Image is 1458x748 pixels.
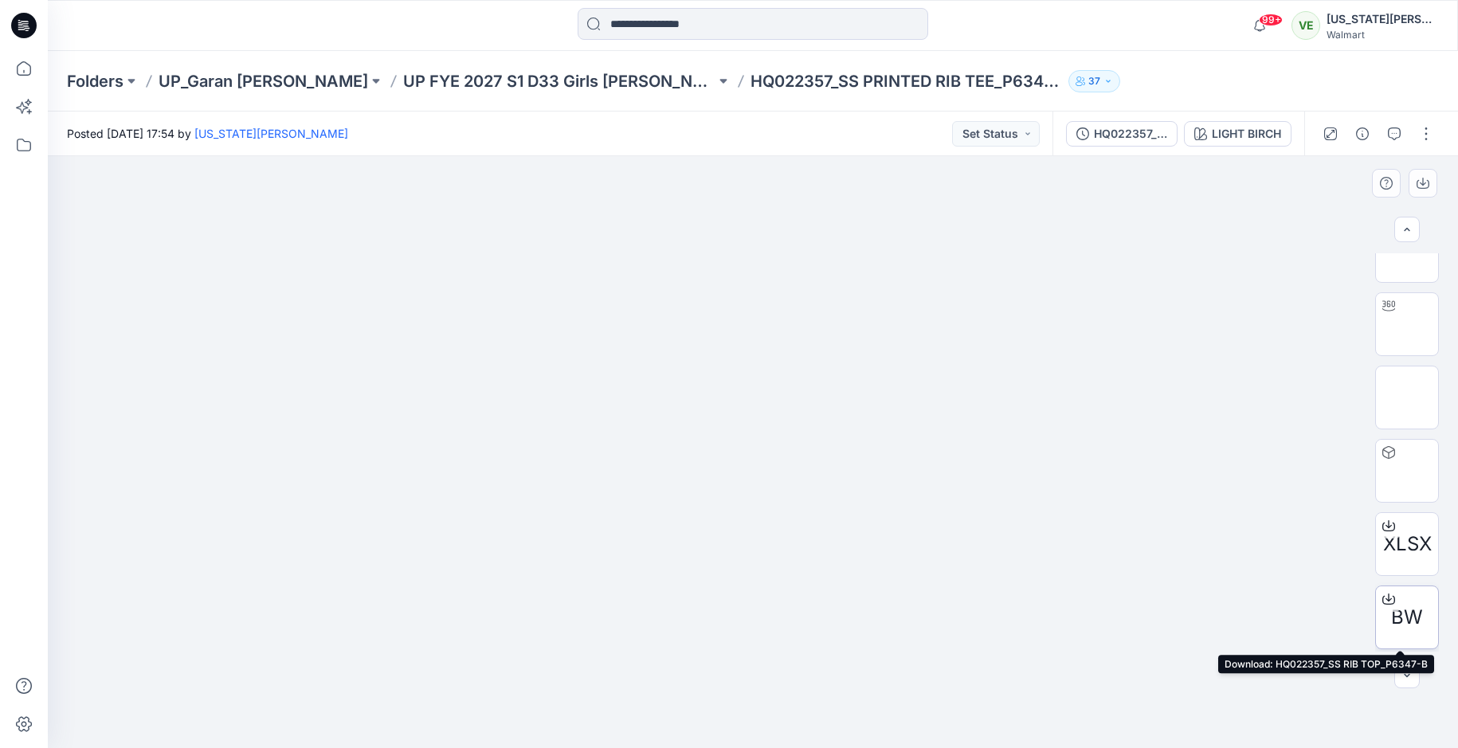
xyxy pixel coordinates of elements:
[1327,10,1438,29] div: [US_STATE][PERSON_NAME]
[67,70,123,92] a: Folders
[67,125,348,142] span: Posted [DATE] 17:54 by
[1259,14,1283,26] span: 99+
[1383,530,1432,558] span: XLSX
[403,70,715,92] a: UP FYE 2027 S1 D33 Girls [PERSON_NAME]
[159,70,368,92] a: UP_Garan [PERSON_NAME]
[1094,125,1167,143] div: HQ022357_SS RIB TOP_P6347-B
[1327,29,1438,41] div: Walmart
[1066,121,1178,147] button: HQ022357_SS RIB TOP_P6347-B
[1391,603,1423,632] span: BW
[194,127,348,140] a: [US_STATE][PERSON_NAME]
[751,70,1063,92] p: HQ022357_SS PRINTED RIB TEE_P6347-A
[1291,11,1320,40] div: VE
[1088,72,1100,90] p: 37
[1350,121,1375,147] button: Details
[1068,70,1120,92] button: 37
[1184,121,1291,147] button: LIGHT BIRCH
[1212,125,1281,143] div: LIGHT BIRCH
